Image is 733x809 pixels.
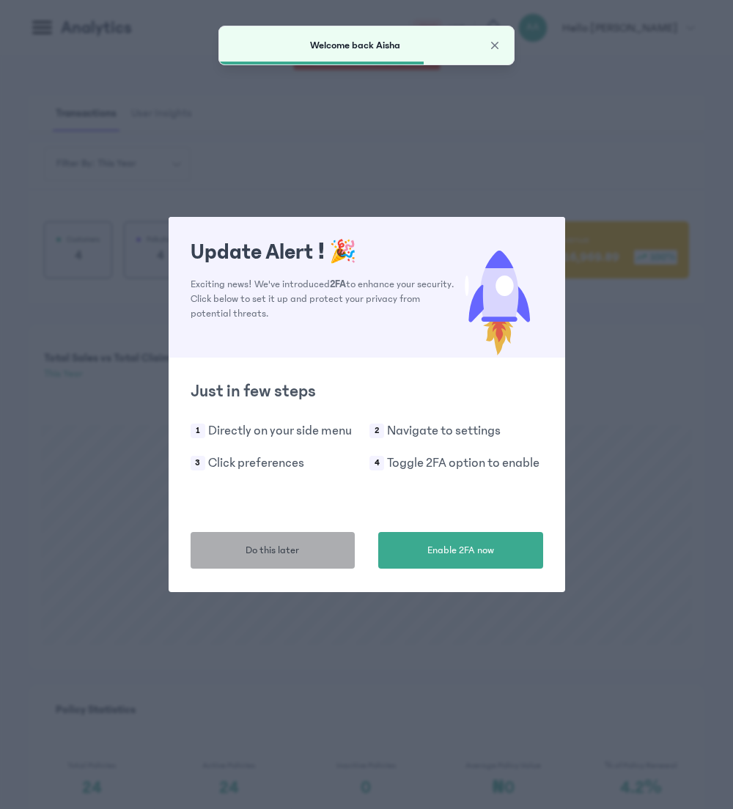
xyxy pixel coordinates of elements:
[369,424,384,438] span: 2
[387,421,501,441] p: Navigate to settings
[246,543,299,558] span: Do this later
[191,380,543,403] h2: Just in few steps
[427,543,494,558] span: Enable 2FA now
[369,456,384,470] span: 4
[208,453,304,473] p: Click preferences
[387,453,539,473] p: Toggle 2FA option to enable
[330,278,346,290] span: 2FA
[329,240,356,265] span: 🎉
[208,421,352,441] p: Directly on your side menu
[191,424,205,438] span: 1
[191,277,455,321] p: Exciting news! We've introduced to enhance your security. Click below to set it up and protect yo...
[191,532,356,569] button: Do this later
[191,456,205,470] span: 3
[191,239,455,265] h1: Update Alert !
[310,40,400,51] span: Welcome back Aisha
[487,38,502,53] button: Close
[378,532,543,569] button: Enable 2FA now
